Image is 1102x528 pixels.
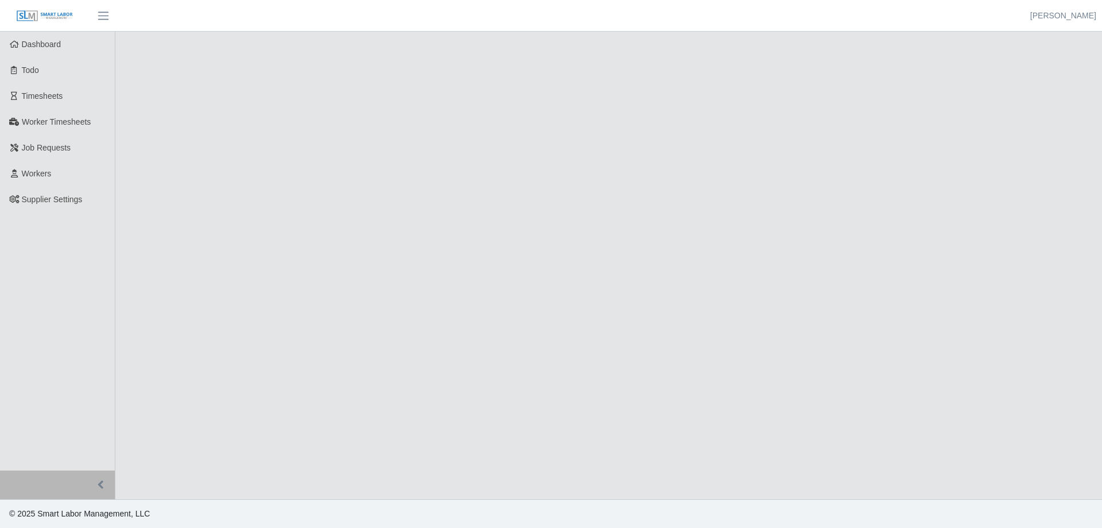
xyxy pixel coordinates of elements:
[22,169,52,178] span: Workers
[22,117,91,126] span: Worker Timesheets
[1030,10,1096,22] a: [PERSON_NAME]
[22,143,71,152] span: Job Requests
[16,10,73,22] img: SLM Logo
[22,65,39,75] span: Todo
[9,509,150,518] span: © 2025 Smart Labor Management, LLC
[22,40,61,49] span: Dashboard
[22,91,63,101] span: Timesheets
[22,195,83,204] span: Supplier Settings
